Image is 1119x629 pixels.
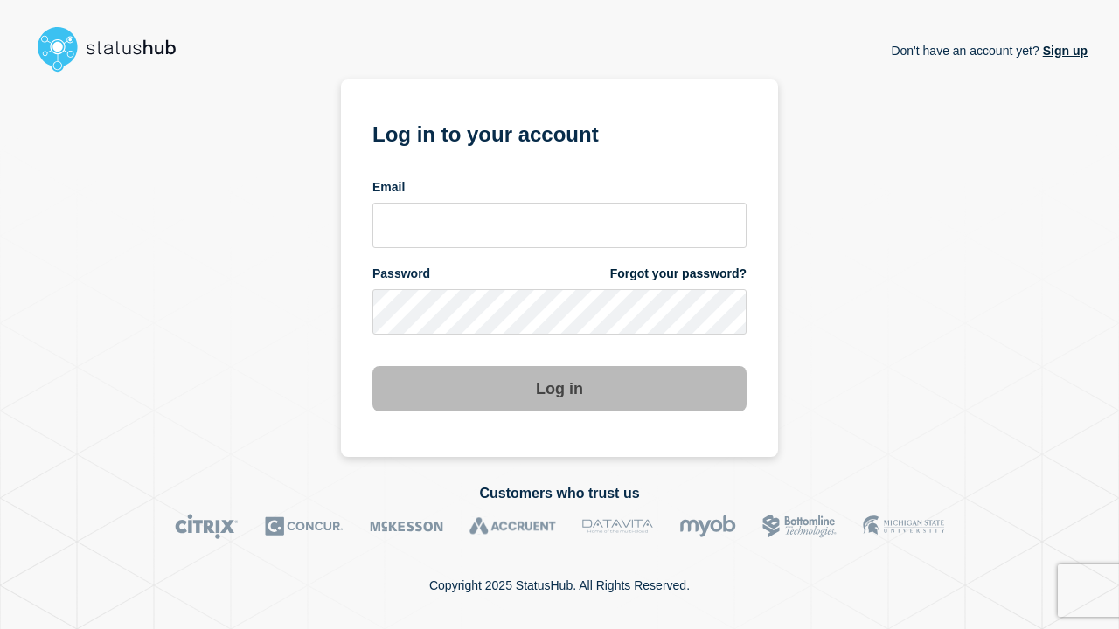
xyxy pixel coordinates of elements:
[372,203,747,248] input: email input
[31,21,198,77] img: StatusHub logo
[372,289,747,335] input: password input
[863,514,944,539] img: MSU logo
[175,514,239,539] img: Citrix logo
[610,266,747,282] a: Forgot your password?
[762,514,837,539] img: Bottomline logo
[370,514,443,539] img: McKesson logo
[679,514,736,539] img: myob logo
[31,486,1088,501] h2: Customers who trust us
[372,266,430,282] span: Password
[891,30,1088,72] p: Don't have an account yet?
[372,116,747,149] h1: Log in to your account
[582,514,653,539] img: DataVita logo
[372,366,747,411] button: Log in
[469,514,556,539] img: Accruent logo
[429,578,690,592] p: Copyright 2025 StatusHub. All Rights Reserved.
[372,179,405,196] span: Email
[265,514,344,539] img: Concur logo
[1039,44,1088,58] a: Sign up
